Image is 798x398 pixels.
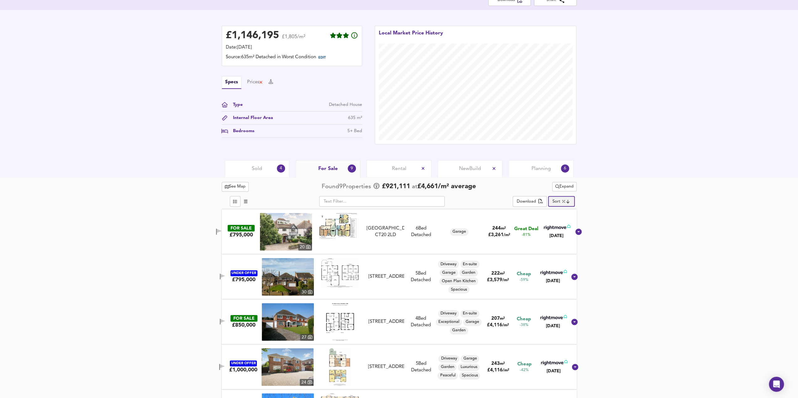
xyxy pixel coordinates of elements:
div: Found 9 Propert ies [322,183,373,191]
div: UNDER OFFER [230,270,257,276]
div: [STREET_ADDRESS] [368,273,404,280]
img: Floorplan [321,258,359,287]
span: / m² [503,233,510,237]
span: En-suite [460,311,479,316]
div: 27 [300,334,314,341]
div: 4 [277,164,285,173]
div: Open Intercom Messenger [769,377,784,392]
div: £795,000 [230,231,253,238]
div: 24 [300,379,314,386]
span: -59% [519,277,528,283]
span: 243 [491,361,500,366]
span: Garage [450,229,468,235]
img: Floorplan [329,348,350,386]
span: EDIT [318,56,326,59]
span: m² [499,271,505,276]
div: [DATE] [539,323,567,329]
div: Download [517,198,536,205]
div: 4 Bed Detached [407,315,435,329]
span: Rental [392,165,406,172]
div: En-suite [460,261,479,268]
img: property thumbnail [262,348,314,386]
div: 20 [298,244,312,251]
svg: Show Details [571,318,578,326]
span: See Map [225,183,246,190]
span: £ 4,116 [487,368,509,373]
div: Garage [450,228,468,236]
div: 30 [300,289,314,296]
span: £ 4,661 / m² average [417,183,476,190]
div: Garage [440,269,458,277]
span: Planning [531,165,551,172]
span: m² [500,362,505,366]
svg: Show Details [571,363,579,371]
span: Open Plan Kitchen [439,278,478,284]
div: Spacious [448,286,469,293]
span: £ 3,261 [488,233,510,237]
span: En-suite [460,261,479,267]
div: Open Plan Kitchen [439,277,478,285]
div: Driveway [438,261,459,268]
div: 5+ Bed [347,128,362,134]
div: Driveway [438,355,459,363]
span: Driveway [438,356,459,361]
span: 222 [491,271,499,276]
svg: Show Details [571,273,578,281]
span: Garden [450,328,468,333]
span: Cheap [517,316,531,323]
span: Cheap [517,361,531,368]
span: Garden [438,364,457,370]
div: £795,000 [232,276,256,283]
div: UNDER OFFER£795,000 property thumbnail 30 Floorplan[STREET_ADDRESS]5Bed DetachedDrivewayEn-suiteG... [222,254,577,299]
span: Great Deal [514,226,538,232]
div: £850,000 [232,322,256,328]
span: £ 3,579 [487,278,509,282]
span: £ 921,111 [382,182,410,191]
div: FOR SALE£850,000 property thumbnail 27 Floorplan[STREET_ADDRESS]4Bed DetachedDrivewayEn-suiteExce... [222,299,577,344]
input: Text Filter... [319,196,445,207]
div: Sort [552,199,560,204]
div: 6 [561,164,569,173]
a: property thumbnail 20 [260,213,312,251]
div: UNDER OFFER£1,000,000 property thumbnail 24 Floorplan[STREET_ADDRESS]5Bed DetachedDrivewayGarageG... [222,344,577,390]
span: Peaceful [437,373,458,378]
div: FOR SALE [228,225,255,231]
span: 244 [492,226,501,231]
div: [DATE] [542,233,570,239]
span: 207 [491,316,499,321]
div: Local Market Price History [379,30,443,44]
a: property thumbnail 24 [262,348,314,386]
button: Specs [222,76,241,89]
img: property thumbnail [260,213,312,251]
a: property thumbnail 27 [262,303,314,341]
div: Internal Floor Area [228,115,273,121]
div: Prices [247,79,263,86]
span: Spacious [448,287,469,292]
span: Exceptional [436,319,462,325]
span: -38% [519,323,528,328]
span: -42% [520,368,529,373]
button: Expand [552,182,577,192]
div: Garage [463,318,482,326]
span: Garage [461,356,479,361]
div: FOR SALE [230,315,257,322]
div: [DATE] [539,278,567,284]
div: Peaceful [437,372,458,380]
span: -81% [522,232,531,238]
span: Garage [463,319,482,325]
div: Godwyn Road, Folkestone, CT20 [366,364,407,370]
span: m² [499,317,505,321]
svg: Show Details [575,228,582,235]
button: See Map [222,182,249,192]
span: Garage [440,270,458,276]
span: / m² [502,323,509,327]
div: Garage [461,355,479,363]
img: Floorplan [319,213,357,239]
div: FOR SALE£795,000 property thumbnail 20 Floorplan[GEOGRAPHIC_DATA], CT20 2LD6Bed DetachedGarage244... [222,209,577,254]
button: Download [513,196,547,207]
a: property thumbnail 30 [262,258,314,296]
span: Cheap [517,271,531,277]
div: Spacious [459,372,480,380]
div: £ 1,146,195 [226,31,279,40]
div: Source: 635m² Detached in Worst Condition [226,54,358,62]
